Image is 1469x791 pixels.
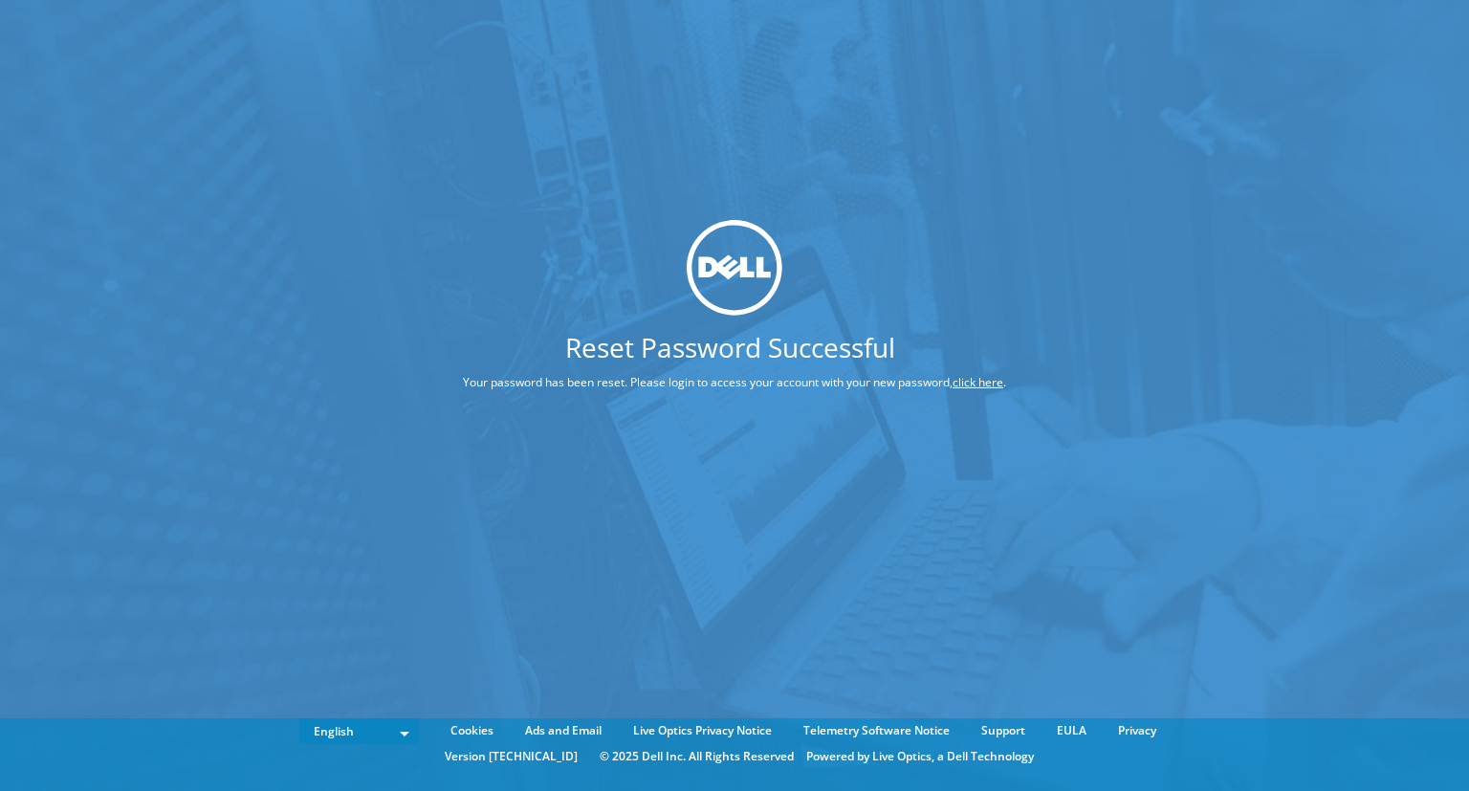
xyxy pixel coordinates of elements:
[436,720,508,741] a: Cookies
[619,720,786,741] a: Live Optics Privacy Notice
[953,373,1003,389] a: click here
[511,720,616,741] a: Ads and Email
[391,333,1068,360] h1: Reset Password Successful
[687,220,782,316] img: dell_svg_logo.svg
[590,746,803,767] li: © 2025 Dell Inc. All Rights Reserved
[789,720,964,741] a: Telemetry Software Notice
[1042,720,1101,741] a: EULA
[435,746,587,767] li: Version [TECHNICAL_ID]
[806,746,1034,767] li: Powered by Live Optics, a Dell Technology
[1104,720,1171,741] a: Privacy
[391,371,1078,392] p: Your password has been reset. Please login to access your account with your new password, .
[967,720,1040,741] a: Support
